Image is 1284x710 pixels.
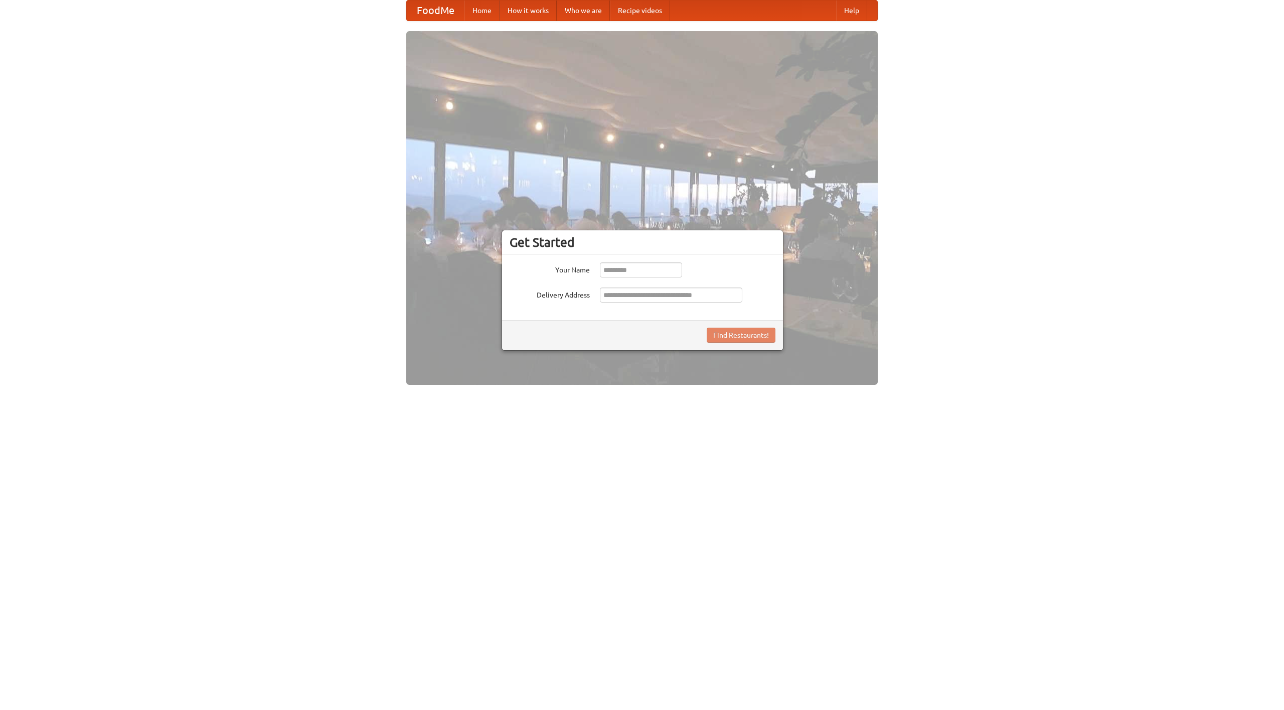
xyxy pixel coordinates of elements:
a: Recipe videos [610,1,670,21]
a: Who we are [557,1,610,21]
a: Help [836,1,867,21]
a: FoodMe [407,1,464,21]
h3: Get Started [510,235,775,250]
a: Home [464,1,500,21]
label: Your Name [510,262,590,275]
label: Delivery Address [510,288,590,300]
a: How it works [500,1,557,21]
button: Find Restaurants! [707,328,775,343]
